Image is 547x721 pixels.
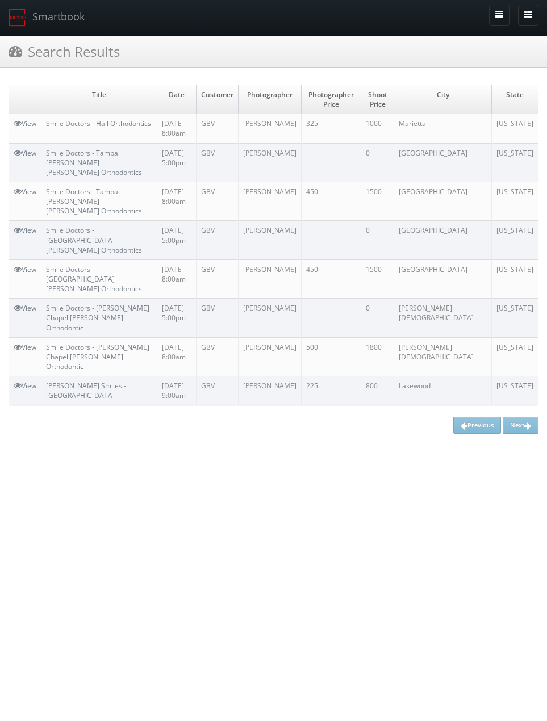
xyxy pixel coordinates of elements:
a: View [14,119,36,128]
td: [GEOGRAPHIC_DATA] [394,143,492,182]
a: Smile Doctors - Hall Orthodontics [46,119,151,128]
td: [US_STATE] [491,143,538,182]
td: [US_STATE] [491,259,538,298]
td: 500 [302,337,361,376]
td: 0 [361,299,394,337]
td: Shoot Price [361,85,394,114]
td: [PERSON_NAME] [239,221,302,259]
td: [PERSON_NAME] [239,376,302,405]
td: [US_STATE] [491,114,538,143]
td: Marietta [394,114,492,143]
td: City [394,85,492,114]
td: 1500 [361,182,394,220]
td: [US_STATE] [491,299,538,337]
td: [PERSON_NAME][DEMOGRAPHIC_DATA] [394,337,492,376]
td: Photographer [239,85,302,114]
a: View [14,187,36,196]
td: [PERSON_NAME][DEMOGRAPHIC_DATA] [394,299,492,337]
td: Customer [197,85,239,114]
td: 1000 [361,114,394,143]
td: [PERSON_NAME] [239,182,302,220]
a: View [14,225,36,235]
td: [GEOGRAPHIC_DATA] [394,182,492,220]
td: [DATE] 8:00am [157,182,197,220]
a: View [14,148,36,158]
td: [PERSON_NAME] [239,259,302,298]
td: 1500 [361,259,394,298]
a: View [14,303,36,313]
td: [PERSON_NAME] [239,337,302,376]
td: Title [41,85,157,114]
td: 325 [302,114,361,143]
a: Smile Doctors - Tampa [PERSON_NAME] [PERSON_NAME] Orthodontics [46,148,142,177]
td: GBV [197,299,239,337]
td: GBV [197,337,239,376]
td: GBV [197,182,239,220]
td: 0 [361,143,394,182]
td: [DATE] 8:00am [157,114,197,143]
td: State [491,85,538,114]
a: Smile Doctors - [PERSON_NAME] Chapel [PERSON_NAME] Orthodontic [46,303,149,332]
a: Smile Doctors - [GEOGRAPHIC_DATA] [PERSON_NAME] Orthodontics [46,265,142,294]
td: Lakewood [394,376,492,405]
a: View [14,265,36,274]
td: [PERSON_NAME] [239,114,302,143]
td: [US_STATE] [491,337,538,376]
td: 450 [302,259,361,298]
td: GBV [197,376,239,405]
a: View [14,342,36,352]
td: 225 [302,376,361,405]
img: smartbook-logo.png [9,9,27,27]
a: Smile Doctors - [GEOGRAPHIC_DATA] [PERSON_NAME] Orthodontics [46,225,142,254]
td: [US_STATE] [491,182,538,220]
td: [PERSON_NAME] [239,143,302,182]
td: 1800 [361,337,394,376]
td: [US_STATE] [491,376,538,405]
h3: Search Results [9,41,120,61]
td: GBV [197,221,239,259]
td: [GEOGRAPHIC_DATA] [394,259,492,298]
td: 0 [361,221,394,259]
td: Photographer Price [302,85,361,114]
a: Smile Doctors - Tampa [PERSON_NAME] [PERSON_NAME] Orthodontics [46,187,142,216]
td: [DATE] 5:00pm [157,221,197,259]
td: GBV [197,259,239,298]
a: [PERSON_NAME] Smiles - [GEOGRAPHIC_DATA] [46,381,126,400]
td: Date [157,85,197,114]
td: [US_STATE] [491,221,538,259]
td: [GEOGRAPHIC_DATA] [394,221,492,259]
td: [DATE] 5:00pm [157,143,197,182]
a: View [14,381,36,391]
td: 450 [302,182,361,220]
a: Smile Doctors - [PERSON_NAME] Chapel [PERSON_NAME] Orthodontic [46,342,149,371]
td: GBV [197,114,239,143]
td: 800 [361,376,394,405]
td: [DATE] 9:00am [157,376,197,405]
td: [DATE] 8:00am [157,337,197,376]
td: [PERSON_NAME] [239,299,302,337]
td: GBV [197,143,239,182]
td: [DATE] 8:00am [157,259,197,298]
td: [DATE] 5:00pm [157,299,197,337]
